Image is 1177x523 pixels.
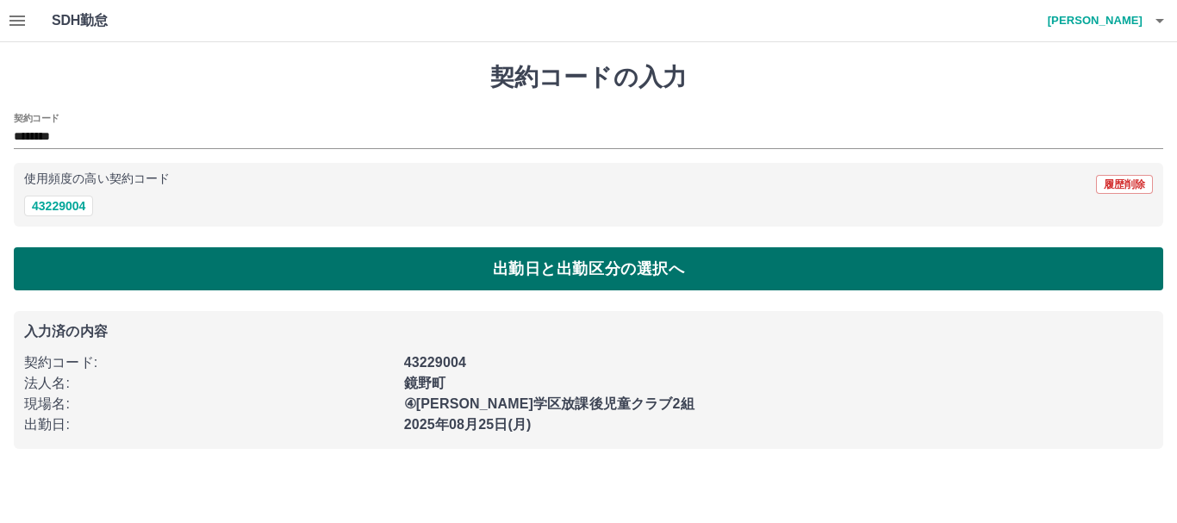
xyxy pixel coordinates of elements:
button: 43229004 [24,196,93,216]
h1: 契約コードの入力 [14,63,1163,92]
p: 現場名 : [24,394,394,414]
b: ④[PERSON_NAME]学区放課後児童クラブ2組 [404,396,694,411]
p: 契約コード : [24,352,394,373]
p: 使用頻度の高い契約コード [24,173,170,185]
b: 鏡野町 [404,376,445,390]
button: 出勤日と出勤区分の選択へ [14,247,1163,290]
p: 法人名 : [24,373,394,394]
b: 43229004 [404,355,466,370]
b: 2025年08月25日(月) [404,417,532,432]
button: 履歴削除 [1096,175,1153,194]
h2: 契約コード [14,111,59,125]
p: 入力済の内容 [24,325,1153,339]
p: 出勤日 : [24,414,394,435]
